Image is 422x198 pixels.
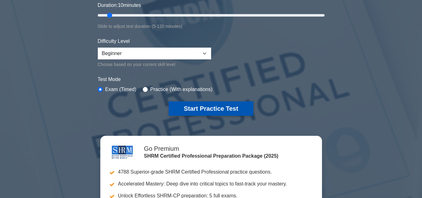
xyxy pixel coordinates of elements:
[98,23,325,30] div: Slide to adjust test duration (5-120 minutes)
[169,101,253,116] button: Start Practice Test
[118,3,123,8] span: 10
[98,38,130,45] label: Difficulty Level
[98,61,211,68] div: Choose based on your current skill level
[98,76,325,83] label: Test Mode
[150,86,212,93] label: Practice (With explanations)
[105,86,137,93] label: Exam (Timed)
[98,2,141,9] label: Duration: minutes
